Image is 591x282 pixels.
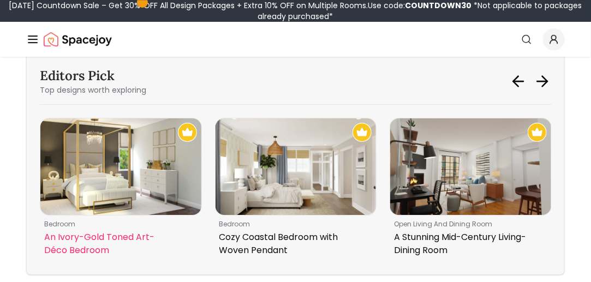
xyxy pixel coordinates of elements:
[528,123,547,142] img: Recommended Spacejoy Design - A Stunning Mid-Century Living-Dining Room
[44,231,193,257] p: An Ivory-Gold Toned Art-Déco Bedroom
[215,118,377,261] div: 2 / 6
[216,118,377,215] img: Cozy Coastal Bedroom with Woven Pendant
[390,118,552,261] a: A Stunning Mid-Century Living-Dining RoomRecommended Spacejoy Design - A Stunning Mid-Century Liv...
[219,231,368,257] p: Cozy Coastal Bedroom with Woven Pendant
[44,220,193,229] p: bedroom
[40,118,202,261] a: An Ivory-Gold Toned Art-Déco BedroomRecommended Spacejoy Design - An Ivory-Gold Toned Art-Déco Be...
[178,123,197,142] img: Recommended Spacejoy Design - An Ivory-Gold Toned Art-Déco Bedroom
[44,28,112,50] img: Spacejoy Logo
[26,22,565,57] nav: Global
[40,118,201,215] img: An Ivory-Gold Toned Art-Déco Bedroom
[40,67,146,85] h3: Editors Pick
[40,85,146,95] p: Top designs worth exploring
[40,118,551,261] div: Carousel
[215,118,377,261] a: Cozy Coastal Bedroom with Woven PendantRecommended Spacejoy Design - Cozy Coastal Bedroom with Wo...
[394,231,543,257] p: A Stunning Mid-Century Living-Dining Room
[390,118,551,215] img: A Stunning Mid-Century Living-Dining Room
[40,118,202,261] div: 1 / 6
[390,118,552,261] div: 3 / 6
[44,28,112,50] a: Spacejoy
[353,123,372,142] img: Recommended Spacejoy Design - Cozy Coastal Bedroom with Woven Pendant
[394,220,543,229] p: open living and dining room
[219,220,368,229] p: bedroom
